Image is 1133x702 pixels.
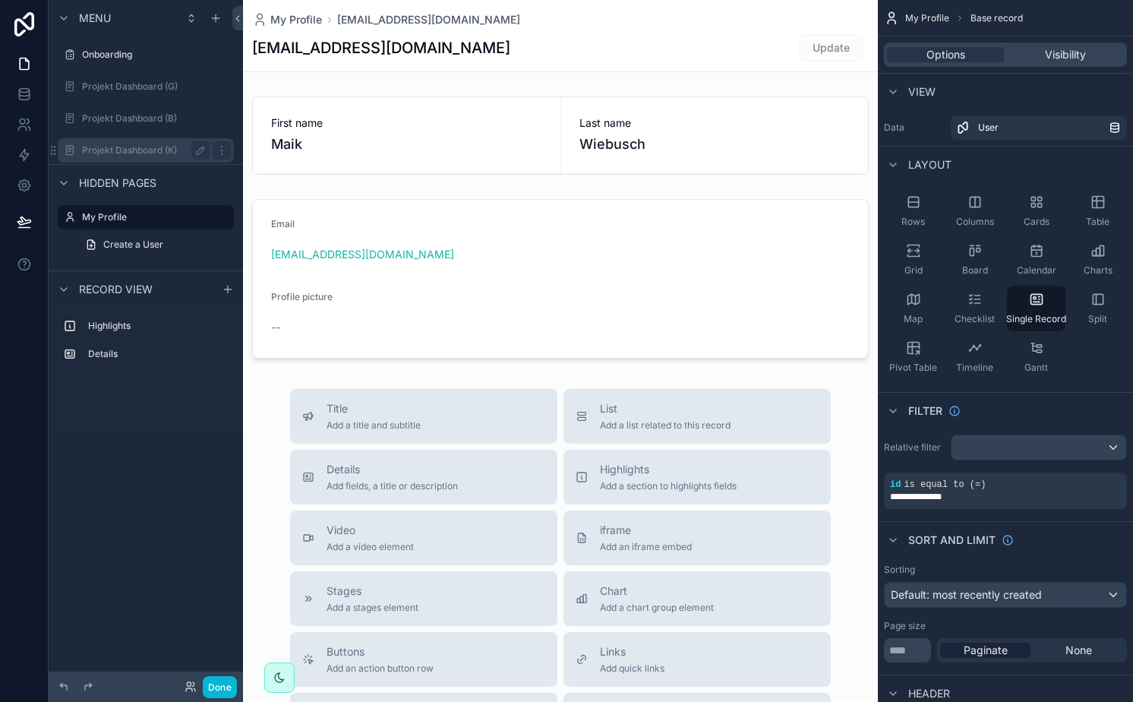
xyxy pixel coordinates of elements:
[945,334,1004,380] button: Timeline
[58,43,234,67] a: Onboarding
[88,320,228,332] label: Highlights
[1068,286,1127,331] button: Split
[908,157,952,172] span: Layout
[962,264,988,277] span: Board
[58,138,234,163] a: Projekt Dashboard (K)
[945,188,1004,234] button: Columns
[970,12,1023,24] span: Base record
[58,106,234,131] a: Projekt Dashboard (B)
[82,211,225,223] label: My Profile
[79,282,153,297] span: Record view
[1007,286,1065,331] button: Single Record
[88,348,228,360] label: Details
[1045,47,1086,62] span: Visibility
[1065,643,1092,658] span: None
[82,112,231,125] label: Projekt Dashboard (B)
[76,232,234,257] a: Create a User
[890,479,901,490] span: id
[82,49,231,61] label: Onboarding
[884,122,945,134] label: Data
[1068,188,1127,234] button: Table
[1007,237,1065,283] button: Calendar
[884,188,942,234] button: Rows
[270,12,322,27] span: My Profile
[905,12,949,24] span: My Profile
[901,216,925,228] span: Rows
[1017,264,1056,277] span: Calendar
[956,362,993,374] span: Timeline
[955,313,995,325] span: Checklist
[58,205,234,229] a: My Profile
[1024,362,1048,374] span: Gantt
[884,582,1127,608] button: Default: most recently created
[908,84,936,100] span: View
[884,286,942,331] button: Map
[945,286,1004,331] button: Checklist
[1007,334,1065,380] button: Gantt
[904,479,986,490] span: is equal to (=)
[978,122,999,134] span: User
[956,216,994,228] span: Columns
[891,588,1042,601] span: Default: most recently created
[1006,313,1066,325] span: Single Record
[884,334,942,380] button: Pivot Table
[58,74,234,99] a: Projekt Dashboard (G)
[884,237,942,283] button: Grid
[908,533,996,548] span: Sort And Limit
[884,441,945,454] label: Relative filter
[79,175,156,191] span: Hidden pages
[951,115,1127,140] a: User
[1024,216,1049,228] span: Cards
[1007,188,1065,234] button: Cards
[49,307,243,381] div: scrollable content
[337,12,520,27] a: [EMAIL_ADDRESS][DOMAIN_NAME]
[252,12,322,27] a: My Profile
[79,11,111,26] span: Menu
[884,564,915,576] label: Sorting
[252,37,510,58] h1: [EMAIL_ADDRESS][DOMAIN_NAME]
[82,81,231,93] label: Projekt Dashboard (G)
[1068,237,1127,283] button: Charts
[964,643,1008,658] span: Paginate
[203,676,237,698] button: Done
[1088,313,1107,325] span: Split
[908,403,942,419] span: Filter
[904,264,923,277] span: Grid
[1086,216,1109,228] span: Table
[1084,264,1112,277] span: Charts
[945,237,1004,283] button: Board
[82,144,204,157] label: Projekt Dashboard (K)
[884,620,926,632] label: Page size
[889,362,937,374] span: Pivot Table
[904,313,923,325] span: Map
[926,47,965,62] span: Options
[103,239,163,251] span: Create a User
